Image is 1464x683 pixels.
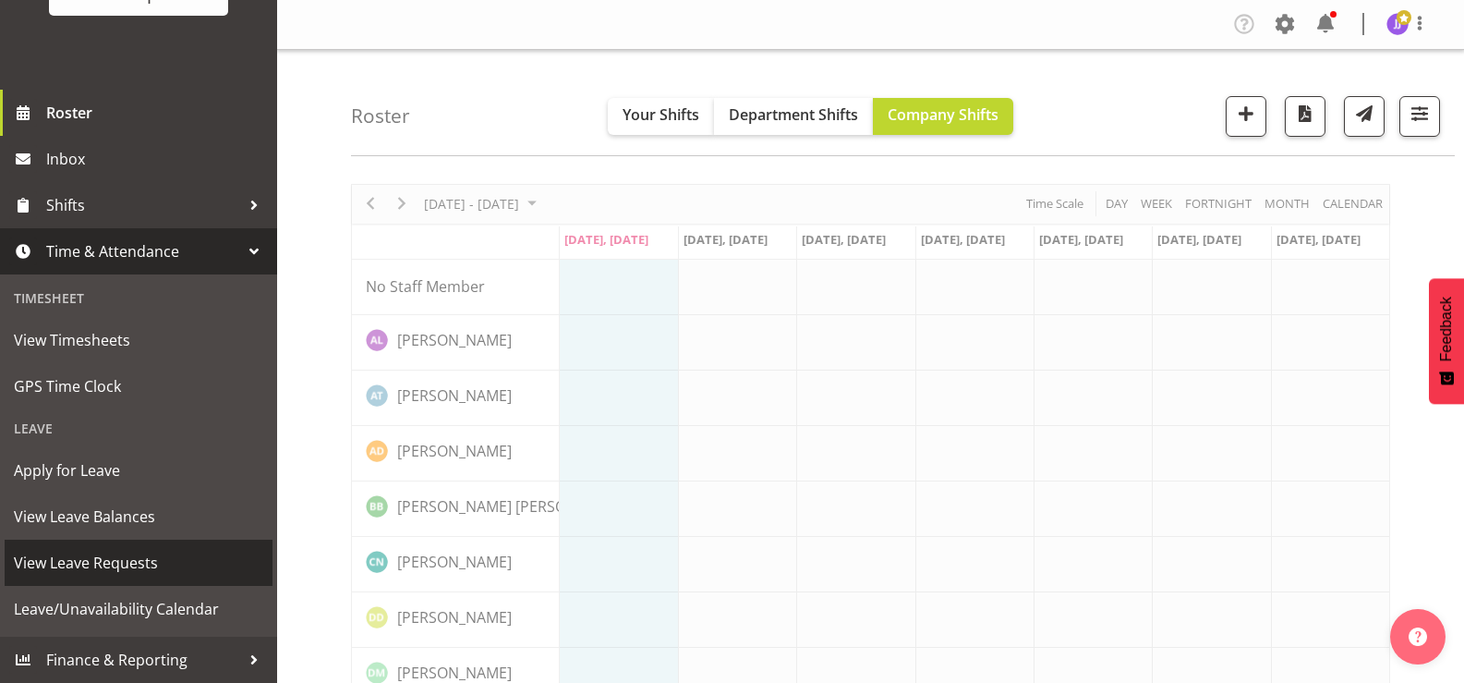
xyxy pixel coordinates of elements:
[1226,96,1266,137] button: Add a new shift
[1285,96,1325,137] button: Download a PDF of the roster according to the set date range.
[1399,96,1440,137] button: Filter Shifts
[623,104,699,125] span: Your Shifts
[873,98,1013,135] button: Company Shifts
[1438,297,1455,361] span: Feedback
[46,238,240,265] span: Time & Attendance
[14,595,263,623] span: Leave/Unavailability Calendar
[888,104,998,125] span: Company Shifts
[5,409,272,447] div: Leave
[608,98,714,135] button: Your Shifts
[5,317,272,363] a: View Timesheets
[46,191,240,219] span: Shifts
[1409,628,1427,646] img: help-xxl-2.png
[351,105,410,127] h4: Roster
[5,279,272,317] div: Timesheet
[14,503,263,531] span: View Leave Balances
[14,549,263,577] span: View Leave Requests
[5,586,272,632] a: Leave/Unavailability Calendar
[1386,13,1409,35] img: janelle-jonkers702.jpg
[714,98,873,135] button: Department Shifts
[14,457,263,484] span: Apply for Leave
[5,540,272,586] a: View Leave Requests
[729,104,858,125] span: Department Shifts
[1344,96,1385,137] button: Send a list of all shifts for the selected filtered period to all rostered employees.
[46,145,268,173] span: Inbox
[5,494,272,540] a: View Leave Balances
[14,372,263,400] span: GPS Time Clock
[1429,278,1464,404] button: Feedback - Show survey
[46,99,268,127] span: Roster
[5,363,272,409] a: GPS Time Clock
[46,646,240,674] span: Finance & Reporting
[14,326,263,354] span: View Timesheets
[5,447,272,494] a: Apply for Leave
